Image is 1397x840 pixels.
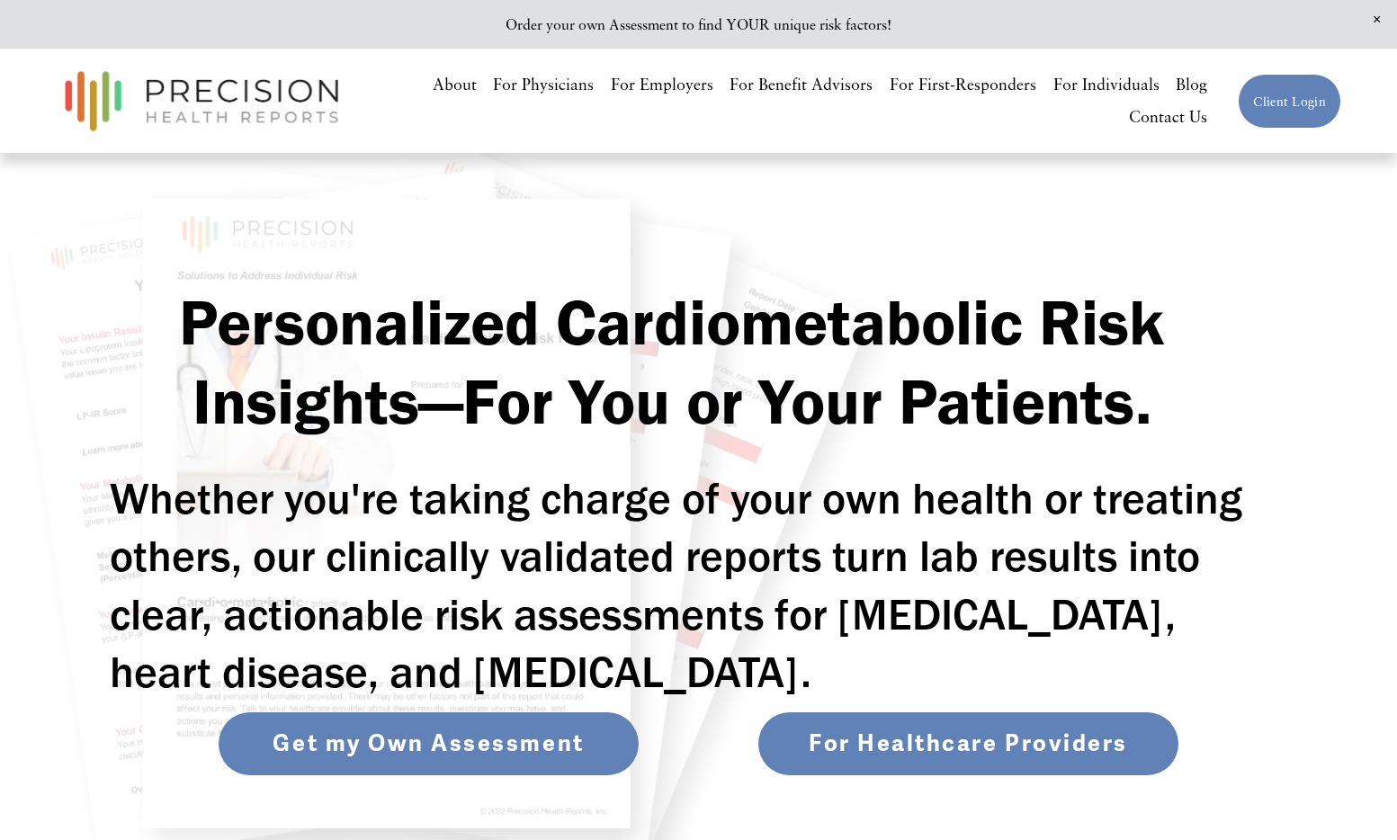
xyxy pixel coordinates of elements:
a: About [433,69,477,102]
img: Precision Health Reports [56,63,347,139]
a: Get my Own Assessment [218,711,640,776]
a: For First-Responders [890,69,1036,102]
a: For Benefit Advisors [730,69,873,102]
a: For Individuals [1053,69,1160,102]
a: Blog [1176,69,1207,102]
a: For Physicians [493,69,594,102]
a: Contact Us [1129,101,1207,133]
a: Client Login [1238,74,1340,129]
iframe: Chat Widget [1073,610,1397,840]
h2: Whether you're taking charge of your own health or treating others, our clinically validated repo... [110,469,1287,701]
a: For Employers [611,69,713,102]
a: For Healthcare Providers [757,711,1179,776]
strong: Personalized Cardiometabolic Risk Insights—For You or Your Patients. [179,283,1180,441]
